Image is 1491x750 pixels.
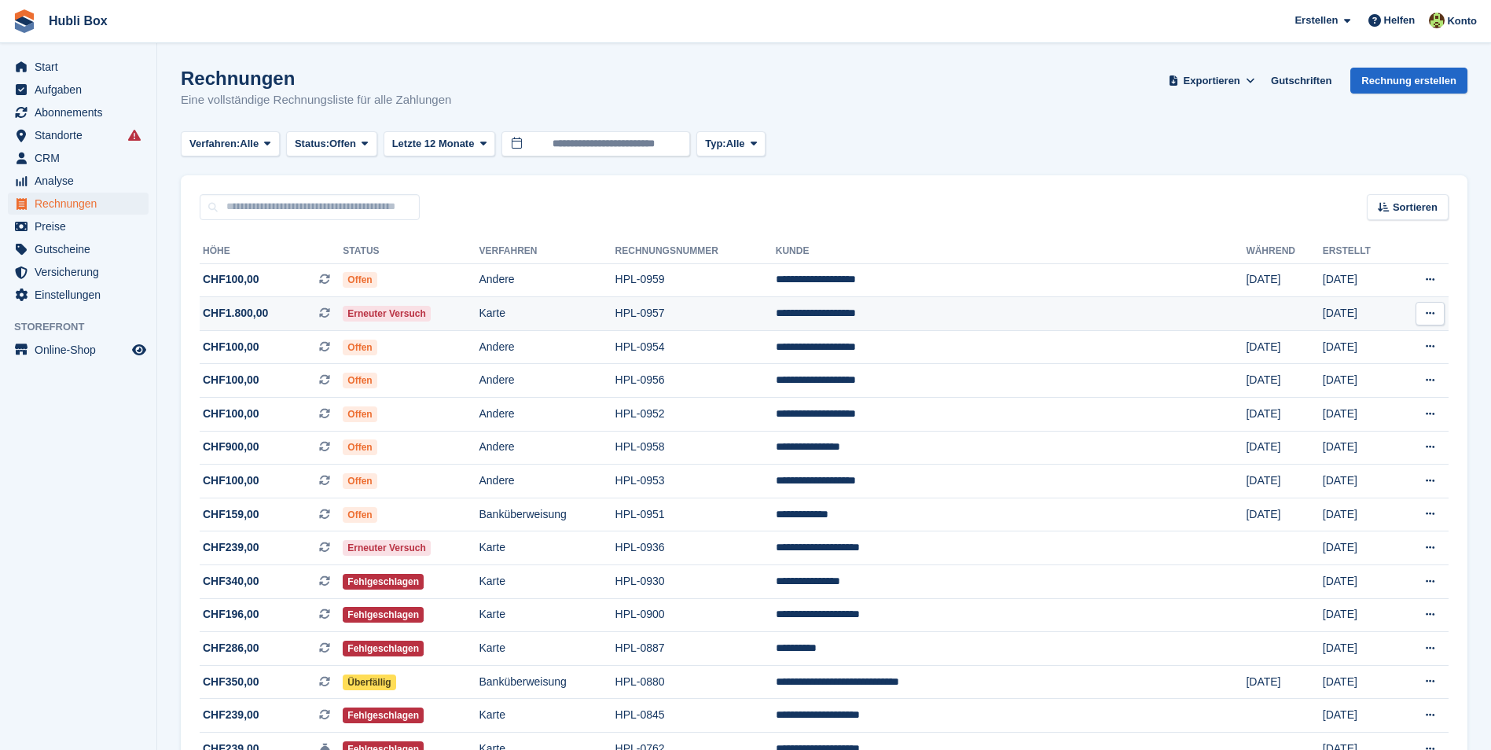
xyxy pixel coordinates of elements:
[696,131,766,157] button: Typ: Alle
[200,239,343,264] th: Höhe
[8,147,149,169] a: menu
[35,339,129,361] span: Online-Shop
[479,330,615,364] td: Andere
[35,147,129,169] span: CRM
[14,319,156,335] span: Storefront
[203,640,259,656] span: CHF286,00
[35,170,129,192] span: Analyse
[343,306,430,322] span: Erneuter Versuch
[343,574,424,590] span: Fehlgeschlagen
[35,193,129,215] span: Rechnungen
[203,406,259,422] span: CHF100,00
[615,330,776,364] td: HPL-0954
[8,124,149,146] a: menu
[343,439,376,455] span: Offen
[1323,565,1397,599] td: [DATE]
[203,305,268,322] span: CHF1.800,00
[1246,398,1322,432] td: [DATE]
[479,632,615,666] td: Karte
[479,431,615,465] td: Andere
[392,136,475,152] span: Letzte 12 Monate
[1323,398,1397,432] td: [DATE]
[181,131,280,157] button: Verfahren: Alle
[181,68,451,89] h1: Rechnungen
[343,540,430,556] span: Erneuter Versuch
[203,271,259,288] span: CHF100,00
[384,131,496,157] button: Letzte 12 Monate
[286,131,377,157] button: Status: Offen
[203,439,259,455] span: CHF900,00
[479,699,615,733] td: Karte
[203,573,259,590] span: CHF340,00
[1323,263,1397,297] td: [DATE]
[615,565,776,599] td: HPL-0930
[479,498,615,531] td: Banküberweisung
[615,699,776,733] td: HPL-0845
[479,364,615,398] td: Andere
[1384,13,1416,28] span: Helfen
[203,539,259,556] span: CHF239,00
[343,607,424,623] span: Fehlgeschlagen
[128,129,141,142] i: Es sind Fehler bei der Synchronisierung von Smart-Einträgen aufgetreten
[203,707,259,723] span: CHF239,00
[726,136,745,152] span: Alle
[8,215,149,237] a: menu
[1295,13,1338,28] span: Erstellen
[1323,665,1397,699] td: [DATE]
[479,598,615,632] td: Karte
[295,136,329,152] span: Status:
[8,261,149,283] a: menu
[1350,68,1467,94] a: Rechnung erstellen
[479,297,615,331] td: Karte
[615,364,776,398] td: HPL-0956
[35,101,129,123] span: Abonnements
[1323,431,1397,465] td: [DATE]
[705,136,725,152] span: Typ:
[35,215,129,237] span: Preise
[1429,13,1445,28] img: Luca Space4you
[8,339,149,361] a: Speisekarte
[1447,13,1477,29] span: Konto
[479,263,615,297] td: Andere
[343,675,395,690] span: Überfällig
[8,284,149,306] a: menu
[189,136,240,152] span: Verfahren:
[42,8,114,34] a: Hubli Box
[1246,498,1322,531] td: [DATE]
[8,79,149,101] a: menu
[1323,465,1397,498] td: [DATE]
[343,473,376,489] span: Offen
[203,339,259,355] span: CHF100,00
[615,531,776,565] td: HPL-0936
[615,465,776,498] td: HPL-0953
[181,91,451,109] p: Eine vollständige Rechnungsliste für alle Zahlungen
[240,136,259,152] span: Alle
[203,472,259,489] span: CHF100,00
[35,124,129,146] span: Standorte
[615,498,776,531] td: HPL-0951
[1265,68,1338,94] a: Gutschriften
[615,263,776,297] td: HPL-0959
[13,9,36,33] img: stora-icon-8386f47178a22dfd0bd8f6a31ec36ba5ce8667c1dd55bd0f319d3a0aa187defe.svg
[1323,699,1397,733] td: [DATE]
[615,632,776,666] td: HPL-0887
[776,239,1247,264] th: Kunde
[1246,364,1322,398] td: [DATE]
[343,272,376,288] span: Offen
[479,465,615,498] td: Andere
[1393,200,1438,215] span: Sortieren
[8,101,149,123] a: menu
[1323,364,1397,398] td: [DATE]
[343,373,376,388] span: Offen
[615,398,776,432] td: HPL-0952
[8,170,149,192] a: menu
[130,340,149,359] a: Vorschau-Shop
[479,665,615,699] td: Banküberweisung
[203,674,259,690] span: CHF350,00
[1323,498,1397,531] td: [DATE]
[35,56,129,78] span: Start
[479,531,615,565] td: Karte
[1323,632,1397,666] td: [DATE]
[35,79,129,101] span: Aufgaben
[1323,297,1397,331] td: [DATE]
